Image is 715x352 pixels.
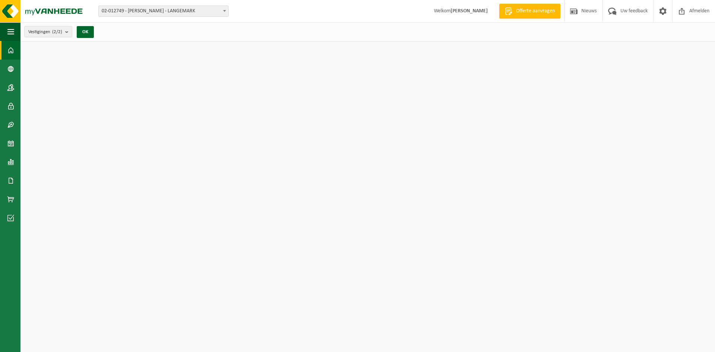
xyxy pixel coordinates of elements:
strong: [PERSON_NAME] [451,8,488,14]
button: OK [77,26,94,38]
span: Offerte aanvragen [514,7,557,15]
span: 02-012749 - DEMAGRI LANGEMARK - LANGEMARK [98,6,229,17]
button: Vestigingen(2/2) [24,26,72,37]
span: Vestigingen [28,26,62,38]
count: (2/2) [52,29,62,34]
a: Offerte aanvragen [499,4,560,19]
span: 02-012749 - DEMAGRI LANGEMARK - LANGEMARK [99,6,228,16]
